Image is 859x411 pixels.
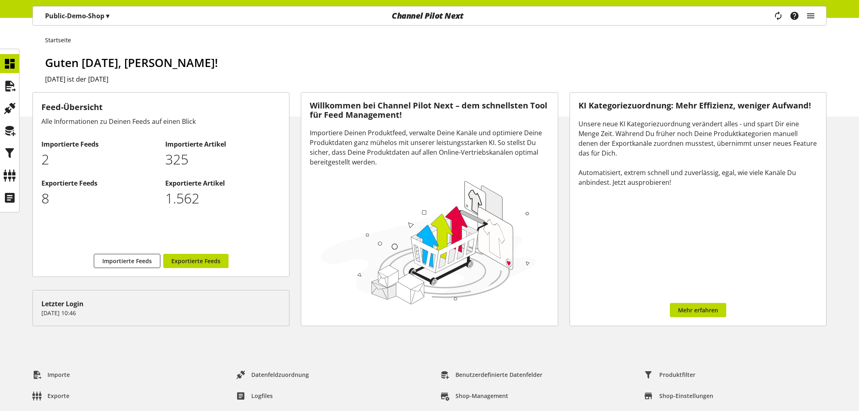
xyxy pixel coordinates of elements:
[41,299,281,309] div: Letzter Login
[41,178,157,188] h2: Exportierte Feeds
[26,368,76,382] a: Importe
[26,389,76,403] a: Exporte
[165,178,281,188] h2: Exportierte Artikel
[251,392,273,400] span: Logfiles
[638,389,720,403] a: Shop-Einstellungen
[434,368,549,382] a: Benutzerdefinierte Datenfelder
[41,188,157,209] p: 8
[41,309,281,317] p: [DATE] 10:46
[659,370,695,379] span: Produktfilter
[310,128,549,167] div: Importiere Deinen Produktfeed, verwalte Deine Kanäle und optimiere Deine Produktdaten ganz mühelo...
[165,149,281,170] p: 325
[638,368,702,382] a: Produktfilter
[455,392,508,400] span: Shop-Management
[165,139,281,149] h2: Importierte Artikel
[32,6,827,26] nav: main navigation
[45,74,827,84] h2: [DATE] ist der [DATE]
[94,254,160,268] a: Importierte Feeds
[102,257,152,265] span: Importierte Feeds
[578,119,818,187] div: Unsere neue KI Kategoriezuordnung verändert alles - und spart Dir eine Menge Zeit. Während Du frü...
[163,254,229,268] a: Exportierte Feeds
[578,101,818,110] h3: KI Kategoriezuordnung: Mehr Effizienz, weniger Aufwand!
[230,389,279,403] a: Logfiles
[230,368,315,382] a: Datenfeldzuordnung
[47,370,70,379] span: Importe
[41,149,157,170] p: 2
[41,101,281,113] h3: Feed-Übersicht
[41,139,157,149] h2: Importierte Feeds
[678,306,718,314] span: Mehr erfahren
[106,11,109,20] span: ▾
[171,257,220,265] span: Exportierte Feeds
[318,177,539,307] img: 78e1b9dcff1e8392d83655fcfc870417.svg
[659,392,713,400] span: Shop-Einstellungen
[670,303,726,317] a: Mehr erfahren
[47,392,69,400] span: Exporte
[434,389,515,403] a: Shop-Management
[165,188,281,209] p: 1562
[45,55,218,70] span: Guten [DATE], [PERSON_NAME]!
[45,11,109,21] p: Public-Demo-Shop
[251,370,309,379] span: Datenfeldzuordnung
[455,370,542,379] span: Benutzerdefinierte Datenfelder
[310,101,549,119] h3: Willkommen bei Channel Pilot Next – dem schnellsten Tool für Feed Management!
[41,117,281,126] div: Alle Informationen zu Deinen Feeds auf einen Blick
